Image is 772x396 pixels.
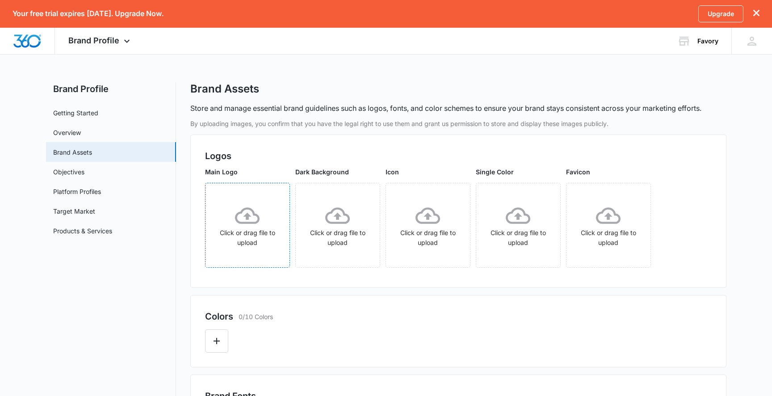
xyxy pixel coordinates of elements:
a: Platform Profiles [53,187,101,196]
div: account name [697,38,718,45]
button: dismiss this dialog [753,9,759,18]
a: Products & Services [53,226,112,236]
div: Click or drag file to upload [476,203,560,248]
span: Brand Profile [68,36,119,45]
a: Upgrade [698,5,743,22]
h1: Brand Assets [190,82,259,96]
p: 0/10 Colors [239,312,273,321]
a: Target Market [53,206,95,216]
span: Click or drag file to upload [206,183,289,267]
div: Click or drag file to upload [566,203,650,248]
h2: Brand Profile [46,82,176,96]
p: Store and manage essential brand guidelines such as logos, fonts, and color schemes to ensure you... [190,103,701,114]
span: Click or drag file to upload [566,183,650,267]
p: Your free trial expires [DATE]. Upgrade Now. [13,9,164,18]
div: Click or drag file to upload [296,203,380,248]
p: Icon [386,167,470,177]
p: Dark Background [295,167,380,177]
span: Click or drag file to upload [386,183,470,267]
a: Overview [53,128,81,137]
div: Brand Profile [55,28,146,54]
span: Click or drag file to upload [296,183,380,267]
a: Brand Assets [53,147,92,157]
h2: Colors [205,310,233,323]
h2: Logos [205,149,712,163]
p: Single Color [476,167,561,177]
a: Objectives [53,167,84,177]
p: By uploading images, you confirm that you have the legal right to use them and grant us permissio... [190,119,726,128]
p: Favicon [566,167,651,177]
div: Click or drag file to upload [386,203,470,248]
button: Edit Color [205,329,228,353]
div: Click or drag file to upload [206,203,289,248]
a: Getting Started [53,108,98,118]
span: Click or drag file to upload [476,183,560,267]
p: Main Logo [205,167,290,177]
